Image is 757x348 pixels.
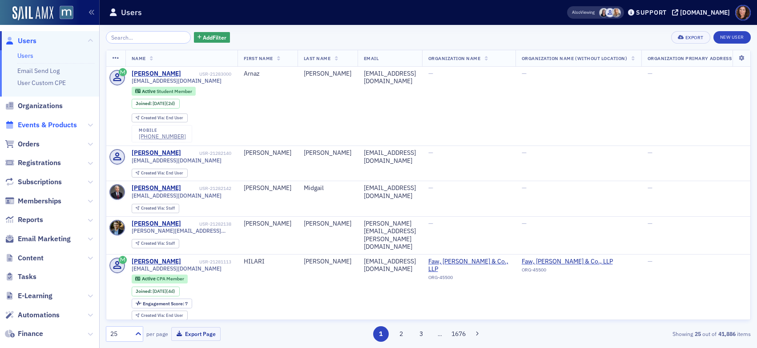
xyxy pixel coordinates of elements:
div: [PERSON_NAME] [304,149,351,157]
a: SailAMX [12,6,53,20]
span: — [648,69,652,77]
a: E-Learning [5,291,52,301]
span: CPA Member [157,275,184,282]
span: Faw, Casson & Co., LLP [428,258,509,273]
span: [DATE] [153,288,166,294]
span: Active [142,275,157,282]
div: [PHONE_NUMBER] [139,133,186,140]
div: Staff [141,206,175,211]
div: End User [141,171,183,176]
a: [PERSON_NAME] [132,70,181,78]
strong: 25 [693,330,702,338]
span: [DATE] [153,100,166,106]
div: Created Via: Staff [132,239,179,248]
a: Reports [5,215,43,225]
span: Created Via : [141,312,166,318]
a: Content [5,253,44,263]
span: Created Via : [141,240,166,246]
div: Export [685,35,704,40]
span: Users [18,36,36,46]
div: USR-21281113 [182,259,231,265]
a: New User [713,31,751,44]
span: Organization Name [428,55,481,61]
input: Search… [106,31,191,44]
a: [PERSON_NAME] [132,220,181,228]
span: — [428,219,433,227]
a: Subscriptions [5,177,62,187]
div: Joined: 2025-08-23 00:00:00 [132,99,180,109]
span: Created Via : [141,170,166,176]
a: Events & Products [5,120,77,130]
span: Email Marketing [18,234,71,244]
span: Content [18,253,44,263]
span: Viewing [572,9,595,16]
button: Export [671,31,710,44]
a: View Homepage [53,6,73,21]
a: Tasks [5,272,36,282]
span: — [522,219,527,227]
span: Add Filter [203,33,226,41]
span: E-Learning [18,291,52,301]
span: Subscriptions [18,177,62,187]
button: Export Page [171,327,221,341]
a: Finance [5,329,43,339]
div: Engagement Score: 7 [132,299,192,308]
h1: Users [121,7,142,18]
span: — [648,184,652,192]
span: First Name [244,55,273,61]
span: [EMAIL_ADDRESS][DOMAIN_NAME] [132,77,221,84]
div: [PERSON_NAME] [244,184,291,192]
div: End User [141,116,183,121]
a: User Custom CPE [17,79,66,87]
img: SailAMX [60,6,73,20]
span: Finance [18,329,43,339]
a: [PERSON_NAME] [132,149,181,157]
div: Active: Active: CPA Member [132,275,188,283]
button: [DOMAIN_NAME] [672,9,733,16]
span: Kelly Brown [599,8,608,17]
span: Name [132,55,146,61]
span: [EMAIL_ADDRESS][DOMAIN_NAME] [132,265,221,272]
span: — [522,149,527,157]
div: 7 [143,301,188,306]
span: Email [364,55,379,61]
div: Joined: 2025-08-21 00:00:00 [132,287,180,296]
span: Orders [18,139,40,149]
button: 1676 [451,326,467,342]
span: — [428,69,433,77]
a: Registrations [5,158,61,168]
div: Created Via: End User [132,169,188,178]
div: [EMAIL_ADDRESS][DOMAIN_NAME] [364,184,416,200]
div: mobile [139,128,186,133]
span: [PERSON_NAME][EMAIL_ADDRESS][PERSON_NAME][DOMAIN_NAME] [132,227,231,234]
div: ORG-45500 [428,275,509,283]
span: — [648,219,652,227]
button: AddFilter [194,32,230,43]
span: — [522,184,527,192]
span: Created Via : [141,205,166,211]
span: Organization Name (Without Location) [522,55,628,61]
div: [PERSON_NAME] [304,220,351,228]
span: — [648,149,652,157]
div: Also [572,9,580,15]
div: (4d) [153,288,175,294]
span: — [428,184,433,192]
button: 3 [414,326,429,342]
span: Registrations [18,158,61,168]
div: Created Via: End User [132,311,188,320]
span: Organizations [18,101,63,111]
span: — [428,149,433,157]
span: Joined : [136,288,153,294]
div: Active: Active: Student Member [132,87,196,96]
div: (2d) [153,101,175,106]
div: [PERSON_NAME] [244,149,291,157]
div: ORG-45500 [522,267,613,276]
div: [PERSON_NAME] [304,70,351,78]
a: Users [17,52,33,60]
button: 2 [393,326,409,342]
div: Created Via: End User [132,113,188,123]
span: Automations [18,310,60,320]
div: [EMAIL_ADDRESS][DOMAIN_NAME] [364,258,416,273]
div: Staff [141,241,175,246]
